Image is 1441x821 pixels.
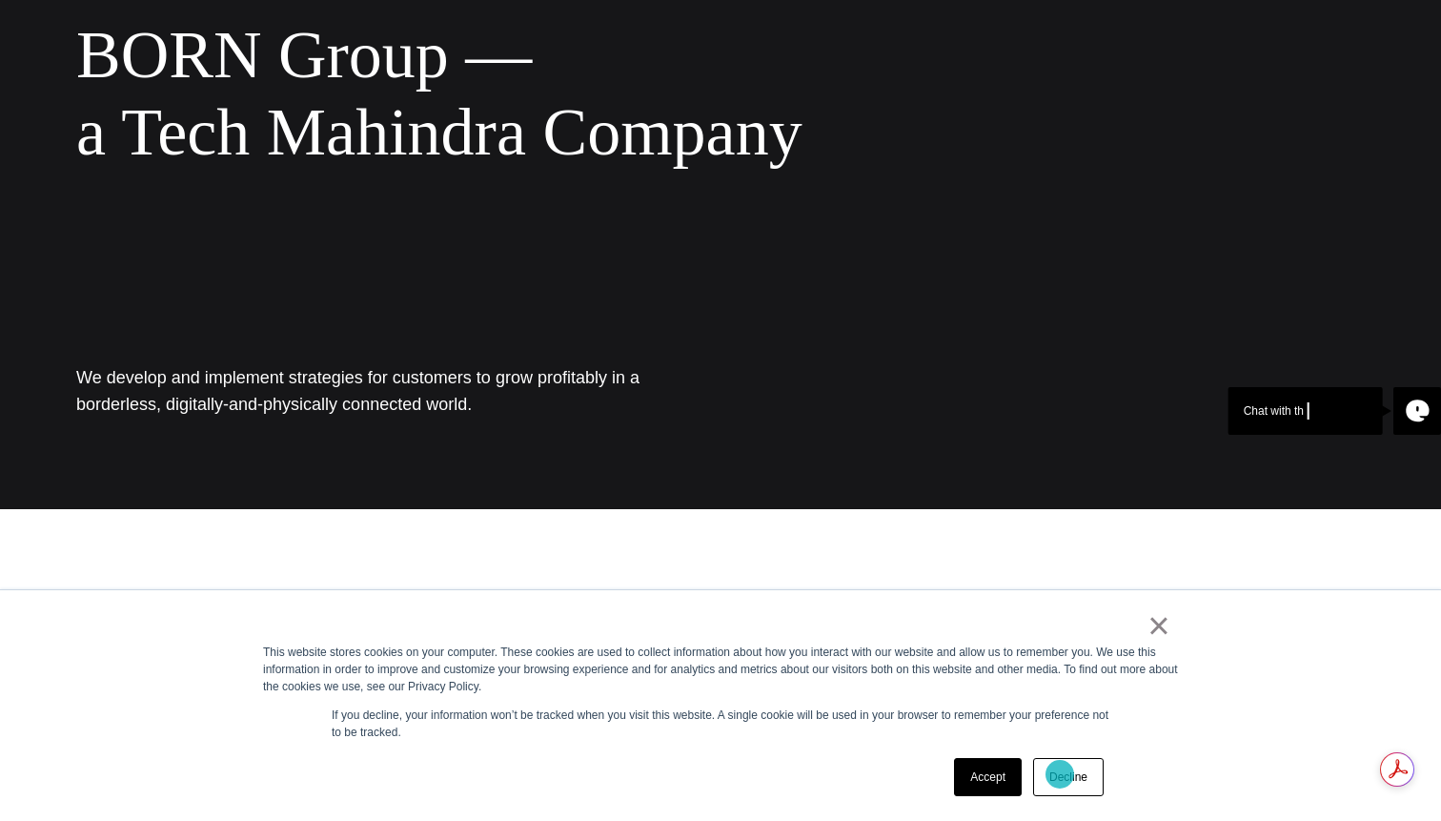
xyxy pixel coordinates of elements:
a: Decline [1033,758,1104,796]
a: × [1147,617,1170,634]
h1: We develop and implement strategies for customers to grow profitably in a borderless, digitally-a... [76,364,648,418]
p: If you decline, your information won’t be tracked when you visit this website. A single cookie wi... [332,707,1109,741]
a: Accept [954,758,1022,796]
div: This website stores cookies on your computer. These cookies are used to collect information about... [263,644,1178,695]
div: BORN Group — a Tech Mahindra Company [76,16,1163,172]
